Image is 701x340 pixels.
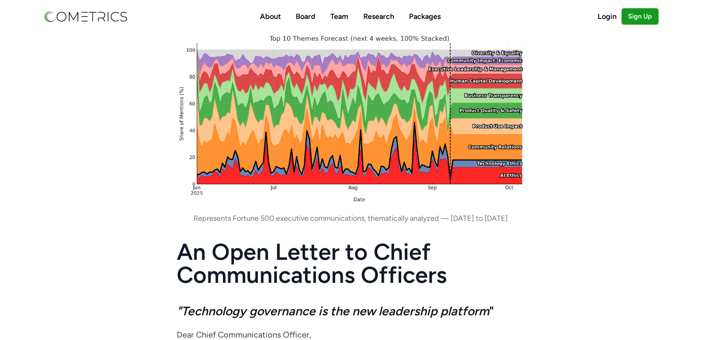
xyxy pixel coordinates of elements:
[177,303,494,319] strong: "
[363,12,394,21] a: Research
[177,329,525,340] p: Dear Chief Communications Officer,
[296,12,315,21] a: Board
[177,33,525,205] img: An Open Letter to Chief Communications Officers
[622,8,659,25] a: Sign Up
[260,12,281,21] a: About
[177,241,525,287] h1: An Open Letter to Chief Communications Officers
[598,11,622,22] a: Login
[177,303,489,319] em: "Technology governance is the new leadership platform
[409,12,441,21] a: Packages
[194,214,508,223] span: Represents Fortune 500 executive communications, thematically analyzed — [DATE] to [DATE]
[42,9,128,23] img: Cometrics
[330,12,348,21] a: Team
